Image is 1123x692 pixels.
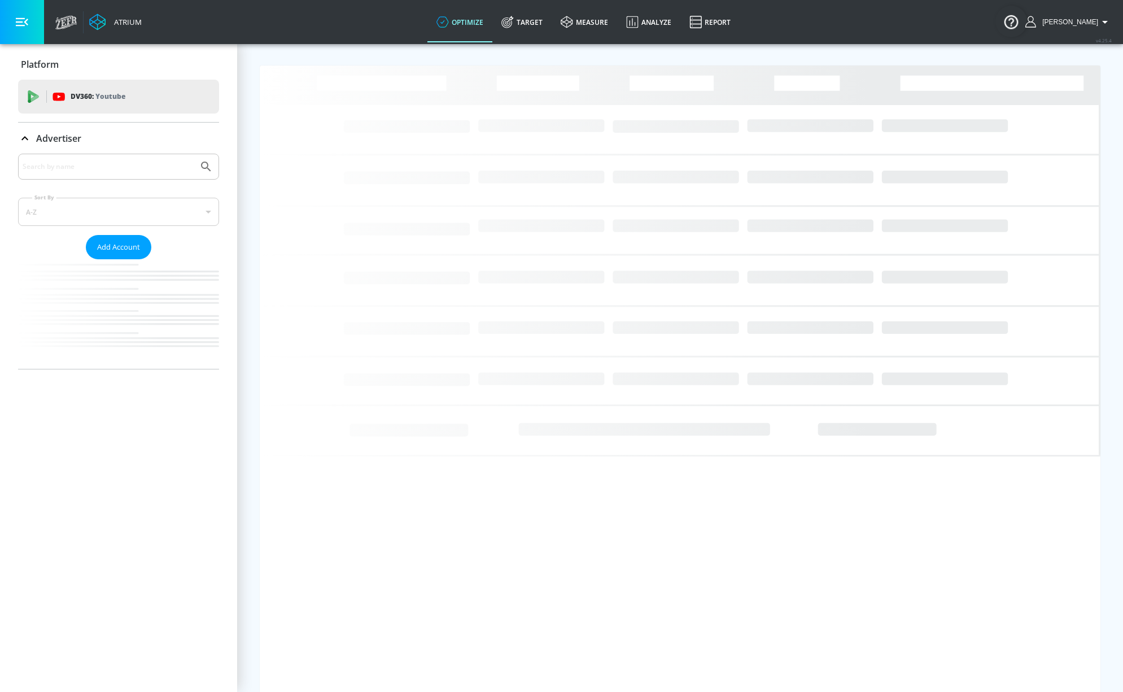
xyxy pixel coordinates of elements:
button: Open Resource Center [995,6,1027,37]
label: Sort By [32,194,56,201]
span: v 4.25.4 [1096,37,1112,43]
a: measure [552,2,617,42]
div: Advertiser [18,154,219,369]
div: Advertiser [18,123,219,154]
button: [PERSON_NAME] [1025,15,1112,29]
p: Youtube [95,90,125,102]
div: DV360: Youtube [18,80,219,114]
nav: list of Advertiser [18,259,219,369]
div: A-Z [18,198,219,226]
a: Report [680,2,740,42]
div: Platform [18,49,219,80]
a: optimize [427,2,492,42]
input: Search by name [23,159,194,174]
div: Atrium [110,17,142,27]
a: Analyze [617,2,680,42]
a: Target [492,2,552,42]
p: Platform [21,58,59,71]
span: login as: charles.sun@zefr.com [1038,18,1098,26]
p: DV360: [71,90,125,103]
a: Atrium [89,14,142,31]
button: Add Account [86,235,151,259]
p: Advertiser [36,132,81,145]
span: Add Account [97,241,140,254]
